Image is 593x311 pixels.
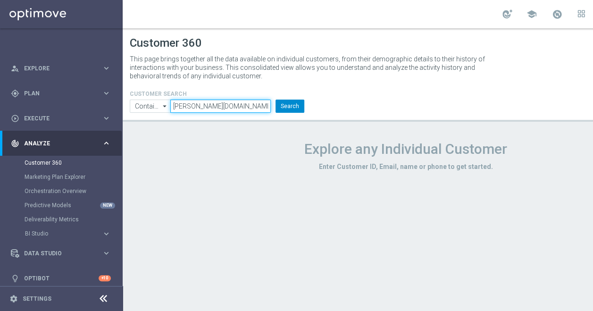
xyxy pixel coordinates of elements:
button: track_changes Analyze keyboard_arrow_right [10,140,111,147]
i: keyboard_arrow_right [102,229,111,238]
div: +10 [99,275,111,281]
span: Execute [24,116,102,121]
h4: CUSTOMER SEARCH [130,91,304,97]
div: BI Studio [25,227,122,241]
a: Orchestration Overview [25,187,98,195]
button: person_search Explore keyboard_arrow_right [10,65,111,72]
a: Customer 360 [25,159,98,167]
span: school [526,9,537,19]
div: BI Studio [25,231,102,236]
div: Optibot [11,266,111,291]
i: keyboard_arrow_right [102,139,111,148]
div: Execute [11,114,102,123]
i: person_search [11,64,19,73]
span: Plan [24,91,102,96]
i: keyboard_arrow_right [102,64,111,73]
p: This page brings together all the data available on individual customers, from their demographic ... [130,55,493,80]
i: lightbulb [11,274,19,283]
span: Analyze [24,141,102,146]
i: track_changes [11,139,19,148]
button: BI Studio keyboard_arrow_right [25,230,111,237]
div: Predictive Models [25,198,122,212]
div: Customer 360 [25,156,122,170]
i: gps_fixed [11,89,19,98]
div: Orchestration Overview [25,184,122,198]
div: Explore [11,64,102,73]
span: Explore [24,66,102,71]
i: keyboard_arrow_right [102,89,111,98]
i: settings [9,294,18,303]
span: BI Studio [25,231,92,236]
div: Marketing Plan Explorer [25,170,122,184]
a: Predictive Models [25,202,98,209]
a: Deliverability Metrics [25,216,98,223]
a: Settings [23,296,51,302]
div: Data Studio [11,249,102,258]
span: Data Studio [24,251,102,256]
div: NEW [100,202,115,209]
button: gps_fixed Plan keyboard_arrow_right [10,90,111,97]
input: Enter CID, Email, name or phone [170,100,271,113]
i: keyboard_arrow_right [102,249,111,258]
button: lightbulb Optibot +10 [10,275,111,282]
button: play_circle_outline Execute keyboard_arrow_right [10,115,111,122]
i: arrow_drop_down [160,100,170,112]
input: Contains [130,100,170,113]
i: keyboard_arrow_right [102,114,111,123]
button: Search [276,100,304,113]
i: play_circle_outline [11,114,19,123]
div: Plan [11,89,102,98]
a: Optibot [24,266,99,291]
div: Analyze [11,139,102,148]
a: Marketing Plan Explorer [25,173,98,181]
div: Deliverability Metrics [25,212,122,227]
button: Data Studio keyboard_arrow_right [10,250,111,257]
